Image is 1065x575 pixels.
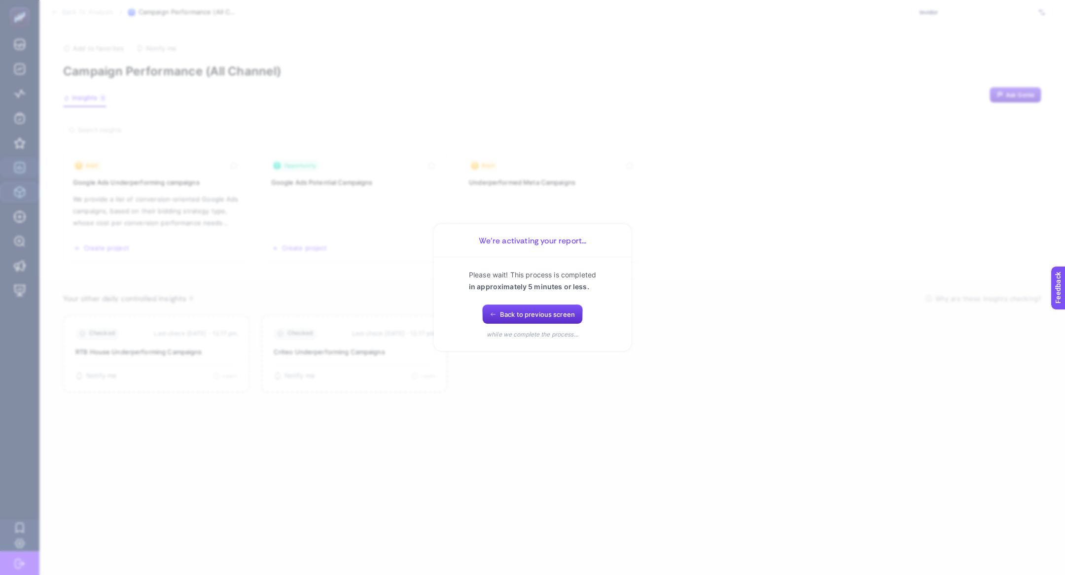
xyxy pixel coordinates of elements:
p: while we complete the process... [487,330,578,339]
span: in approximately 5 minutes or less. [469,282,589,291]
button: Back to previous screen [482,304,583,324]
span: Please wait! This process is completed [469,271,596,279]
span: Feedback [6,3,37,11]
span: Back to previous screen [500,310,575,318]
h1: We’re activating your report... [446,236,619,245]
